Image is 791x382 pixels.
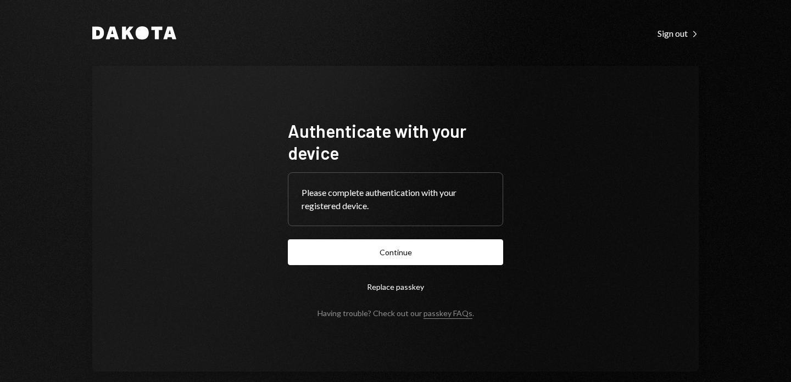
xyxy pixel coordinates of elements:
[658,27,699,39] a: Sign out
[288,120,503,164] h1: Authenticate with your device
[302,186,489,212] div: Please complete authentication with your registered device.
[317,308,474,318] div: Having trouble? Check out our .
[288,274,503,300] button: Replace passkey
[658,28,699,39] div: Sign out
[424,308,472,319] a: passkey FAQs
[288,239,503,265] button: Continue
